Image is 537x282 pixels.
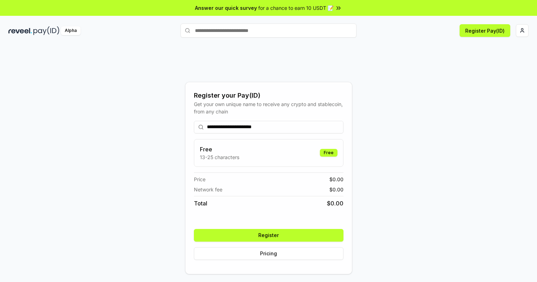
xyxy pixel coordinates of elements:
[194,91,343,100] div: Register your Pay(ID)
[61,26,81,35] div: Alpha
[200,153,239,161] p: 13-25 characters
[258,4,334,12] span: for a chance to earn 10 USDT 📝
[329,186,343,193] span: $ 0.00
[194,186,222,193] span: Network fee
[327,199,343,208] span: $ 0.00
[200,145,239,153] h3: Free
[194,100,343,115] div: Get your own unique name to receive any crypto and stablecoin, from any chain
[195,4,257,12] span: Answer our quick survey
[33,26,59,35] img: pay_id
[194,176,206,183] span: Price
[194,229,343,242] button: Register
[194,199,207,208] span: Total
[8,26,32,35] img: reveel_dark
[320,149,337,157] div: Free
[329,176,343,183] span: $ 0.00
[460,24,510,37] button: Register Pay(ID)
[194,247,343,260] button: Pricing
